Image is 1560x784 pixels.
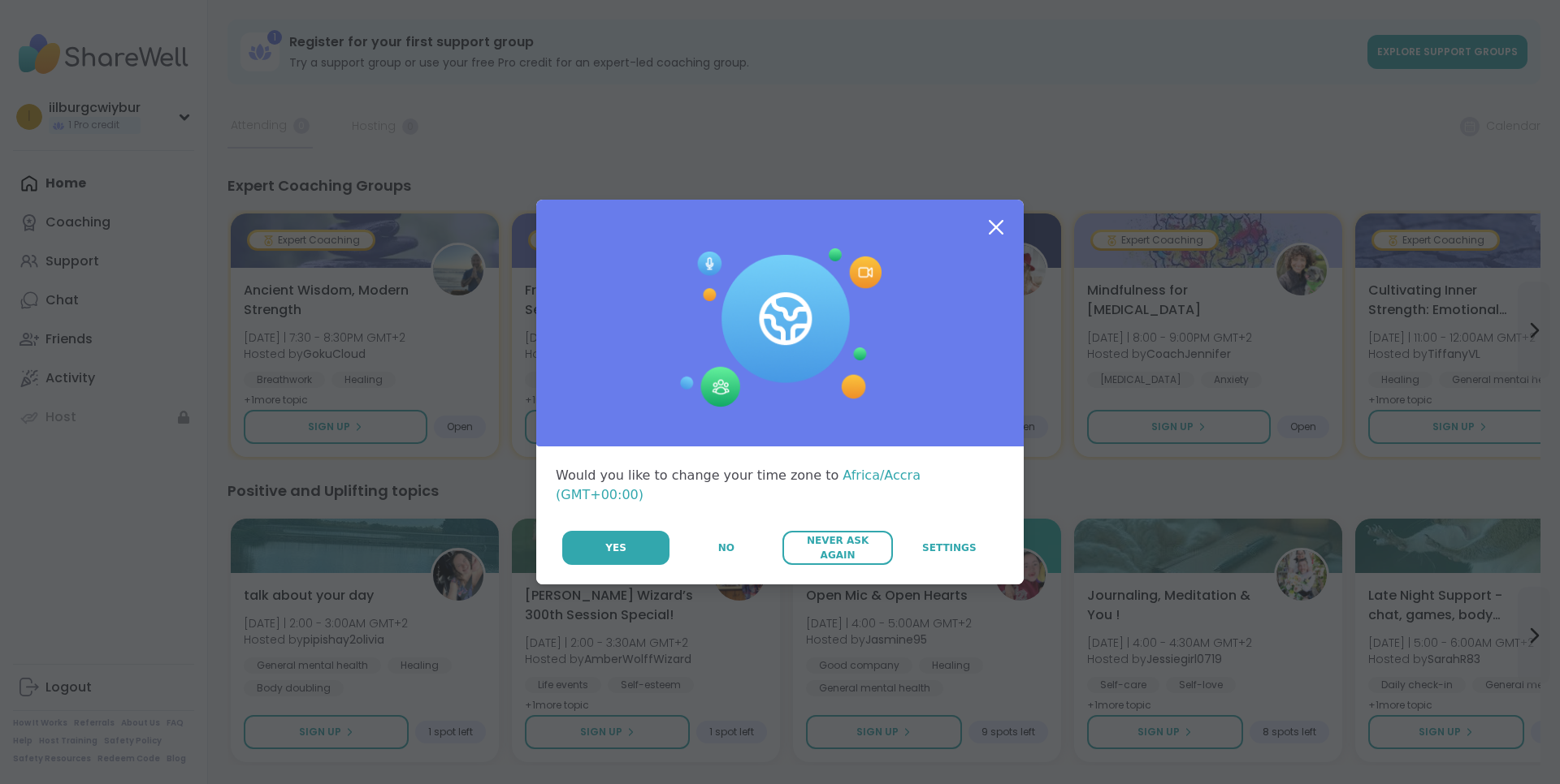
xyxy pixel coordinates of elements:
[556,466,1004,505] div: Would you like to change your time zone to
[562,531,669,565] button: Yes
[782,531,892,565] button: Never Ask Again
[791,533,884,562] span: Never Ask Again
[605,541,626,555] span: Yes
[556,467,921,502] span: Africa/Accra (GMT+00:00)
[922,541,977,555] span: Settings
[895,531,1004,565] a: Settings
[718,541,734,555] span: No
[671,531,781,565] button: No
[678,248,882,407] img: Session Experience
